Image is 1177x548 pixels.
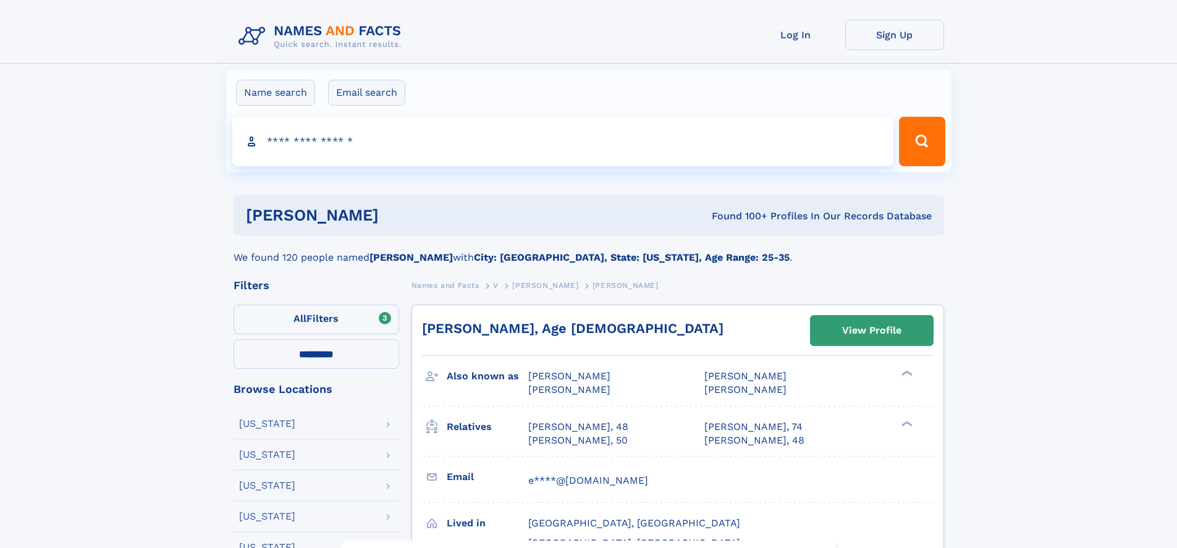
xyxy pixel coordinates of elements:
[239,450,295,460] div: [US_STATE]
[447,466,528,487] h3: Email
[239,419,295,429] div: [US_STATE]
[845,20,944,50] a: Sign Up
[447,416,528,437] h3: Relatives
[593,281,659,290] span: [PERSON_NAME]
[422,321,723,336] a: [PERSON_NAME], Age [DEMOGRAPHIC_DATA]
[232,117,894,166] input: search input
[239,481,295,491] div: [US_STATE]
[512,277,578,293] a: [PERSON_NAME]
[411,277,479,293] a: Names and Facts
[704,420,803,434] a: [PERSON_NAME], 74
[328,80,405,106] label: Email search
[493,277,499,293] a: V
[898,369,913,377] div: ❯
[474,251,790,263] b: City: [GEOGRAPHIC_DATA], State: [US_STATE], Age Range: 25-35
[234,235,944,265] div: We found 120 people named with .
[528,384,610,395] span: [PERSON_NAME]
[899,117,945,166] button: Search Button
[704,384,787,395] span: [PERSON_NAME]
[234,20,411,53] img: Logo Names and Facts
[447,366,528,387] h3: Also known as
[512,281,578,290] span: [PERSON_NAME]
[811,316,933,345] a: View Profile
[898,419,913,428] div: ❯
[236,80,315,106] label: Name search
[293,313,306,324] span: All
[528,370,610,382] span: [PERSON_NAME]
[234,280,399,291] div: Filters
[704,434,804,447] a: [PERSON_NAME], 48
[842,316,901,345] div: View Profile
[234,305,399,334] label: Filters
[545,209,932,223] div: Found 100+ Profiles In Our Records Database
[246,208,546,223] h1: [PERSON_NAME]
[528,420,628,434] a: [PERSON_NAME], 48
[746,20,845,50] a: Log In
[447,513,528,534] h3: Lived in
[239,512,295,521] div: [US_STATE]
[234,384,399,395] div: Browse Locations
[704,370,787,382] span: [PERSON_NAME]
[493,281,499,290] span: V
[528,517,740,529] span: [GEOGRAPHIC_DATA], [GEOGRAPHIC_DATA]
[369,251,453,263] b: [PERSON_NAME]
[528,434,628,447] a: [PERSON_NAME], 50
